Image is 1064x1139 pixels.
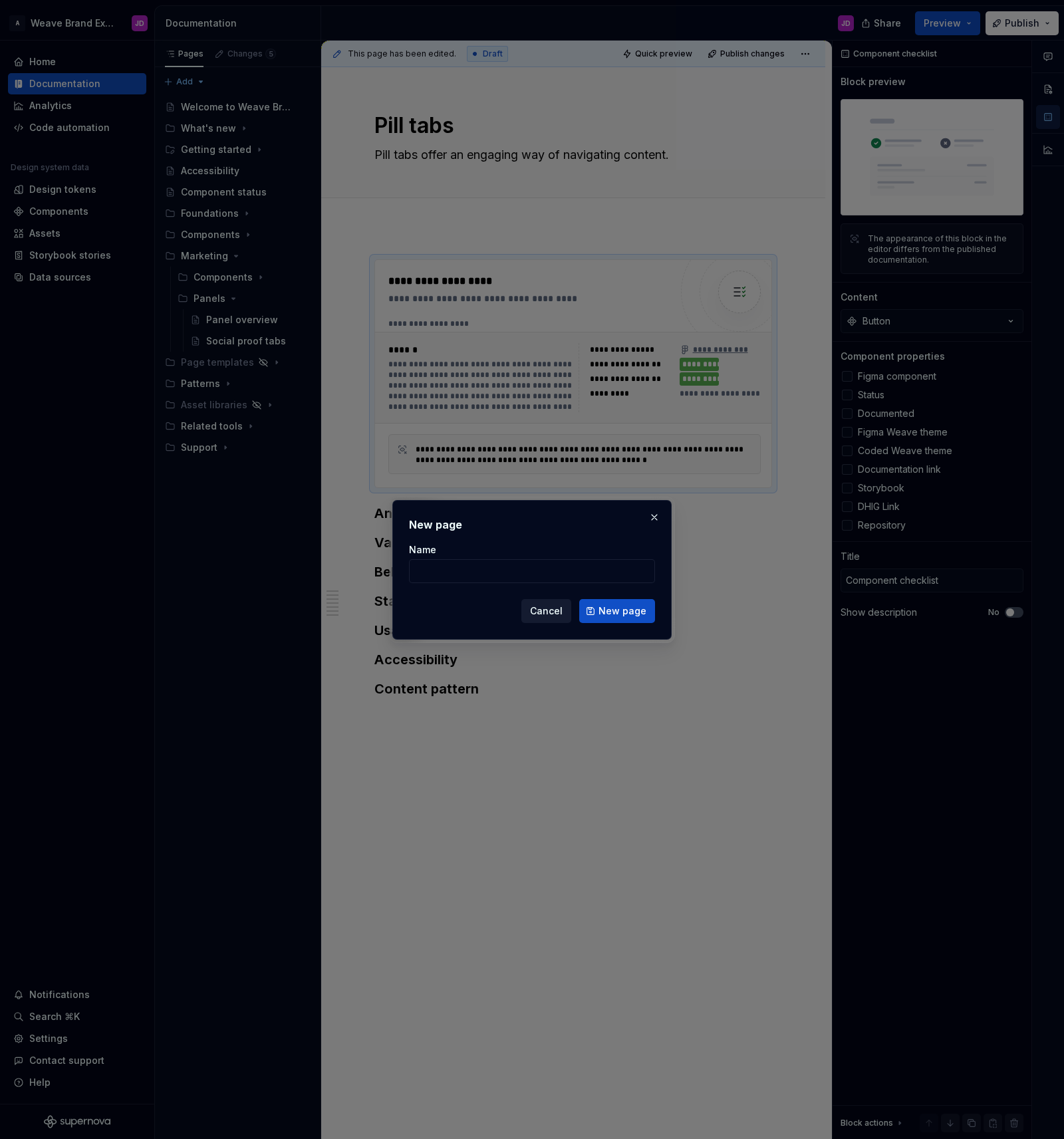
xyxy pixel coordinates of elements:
[409,517,655,533] h2: New page
[598,604,646,618] span: New page
[579,599,655,623] button: New page
[409,543,436,557] label: Name
[530,604,563,618] span: Cancel
[521,599,571,623] button: Cancel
